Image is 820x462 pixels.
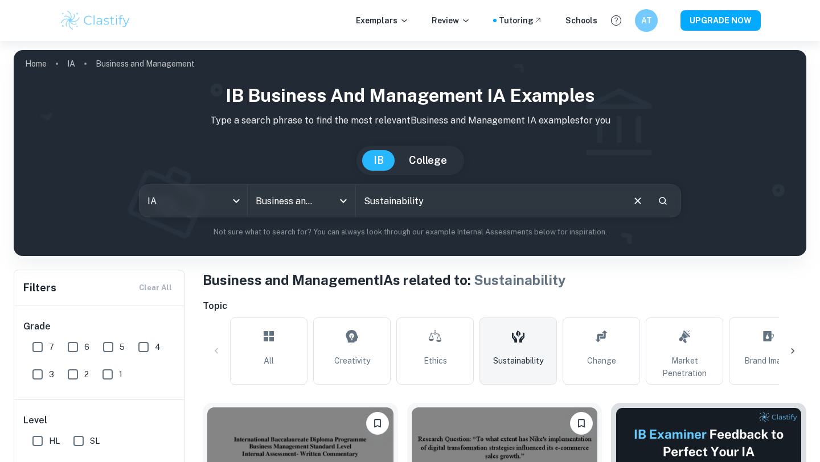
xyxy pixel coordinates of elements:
a: Schools [565,14,597,27]
button: Bookmark [366,412,389,435]
span: SL [90,435,100,447]
span: 4 [155,341,161,353]
img: profile cover [14,50,806,256]
p: Business and Management [96,57,195,70]
span: 1 [119,368,122,381]
h1: Business and Management IAs related to: [203,270,806,290]
span: HL [49,435,60,447]
span: Creativity [334,354,370,367]
span: 7 [49,341,54,353]
button: UPGRADE NOW [680,10,761,31]
p: Not sure what to search for? You can always look through our example Internal Assessments below f... [23,226,797,238]
h6: Filters [23,280,56,296]
span: Ethics [424,354,447,367]
img: Clastify logo [59,9,132,32]
h6: Topic [203,299,806,313]
p: Review [432,14,470,27]
span: Sustainability [474,272,566,288]
span: Market Penetration [651,354,718,379]
div: IA [140,185,247,217]
h1: IB Business and Management IA examples [23,82,797,109]
button: Bookmark [570,412,593,435]
button: College [397,150,458,171]
button: Search [653,191,673,211]
button: Open [335,193,351,209]
button: AT [635,9,658,32]
span: Brand Image [744,354,791,367]
button: Help and Feedback [606,11,626,30]
span: Sustainability [493,354,543,367]
h6: Grade [23,320,176,333]
input: E.g. tech company expansion, marketing strategies, motivation theories... [356,185,622,217]
span: 2 [84,368,89,381]
span: All [264,354,274,367]
a: Home [25,56,47,72]
h6: Level [23,414,176,427]
button: Clear [627,190,649,212]
span: 3 [49,368,54,381]
h6: AT [640,14,653,27]
button: IB [362,150,395,171]
span: 6 [84,341,89,353]
p: Exemplars [356,14,409,27]
span: Change [587,354,616,367]
span: 5 [120,341,125,353]
a: Tutoring [499,14,543,27]
a: IA [67,56,75,72]
p: Type a search phrase to find the most relevant Business and Management IA examples for you [23,114,797,127]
